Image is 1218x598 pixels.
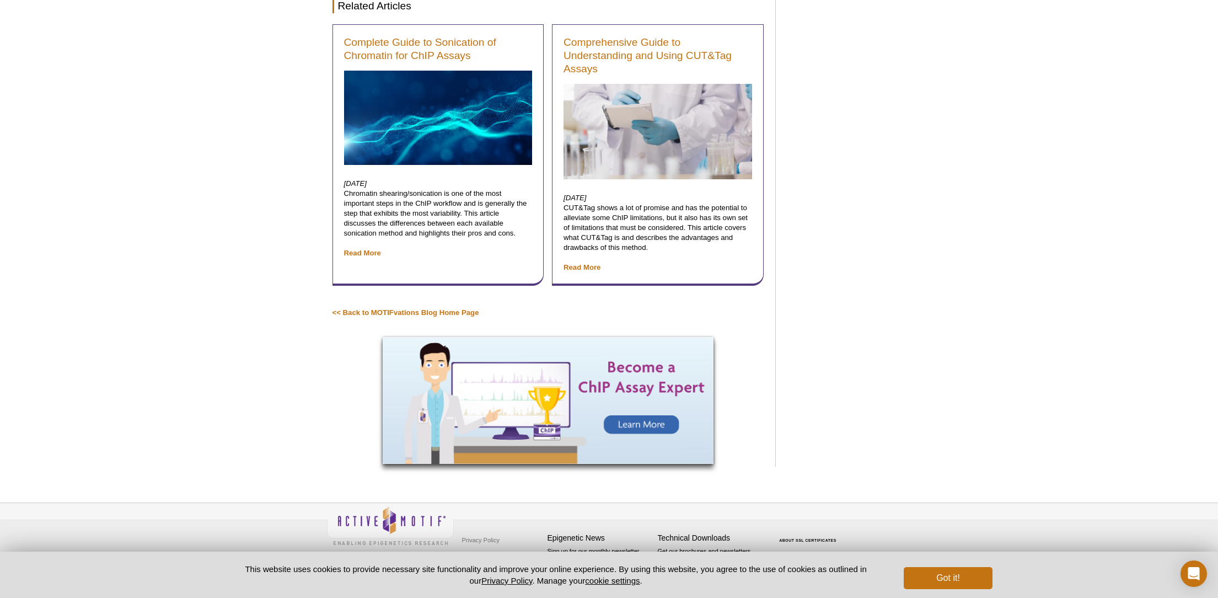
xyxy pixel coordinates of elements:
[564,193,752,273] p: CUT&Tag shows a lot of promise and has the potential to alleviate some ChIP limitations, but it a...
[459,532,502,548] a: Privacy Policy
[548,533,652,543] h4: Epigenetic News
[658,547,763,575] p: Get our brochures and newsletters, or request them by mail.
[564,84,752,179] img: What is CUT&Tag and How Does it Work?
[332,308,479,317] a: << Back to MOTIFvations Blog Home Page
[344,71,533,165] img: Sonication Guide
[779,538,836,542] a: ABOUT SSL CERTIFICATES
[564,36,752,76] a: Comprehensive Guide to Understanding and Using CUT&Tag Assays
[904,567,992,589] button: Got it!
[383,337,713,464] img: Become a ChIP Assay Expert
[344,249,381,257] a: Read More
[481,576,532,585] a: Privacy Policy
[548,547,652,584] p: Sign up for our monthly newsletter highlighting recent publications in the field of epigenetics.
[1181,560,1207,587] div: Open Intercom Messenger
[564,194,587,202] em: [DATE]
[226,563,886,586] p: This website uses cookies to provide necessary site functionality and improve your online experie...
[768,522,851,547] table: Click to Verify - This site chose Symantec SSL for secure e-commerce and confidential communicati...
[344,36,533,62] a: Complete Guide to Sonication of Chromatin for ChIP Assays
[344,179,367,188] em: [DATE]
[327,503,454,548] img: Active Motif,
[585,576,640,585] button: cookie settings
[658,533,763,543] h4: Technical Downloads
[344,179,533,258] p: Chromatin shearing/sonication is one of the most important steps in the ChIP workflow and is gene...
[564,263,600,271] a: Read More
[459,548,517,565] a: Terms & Conditions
